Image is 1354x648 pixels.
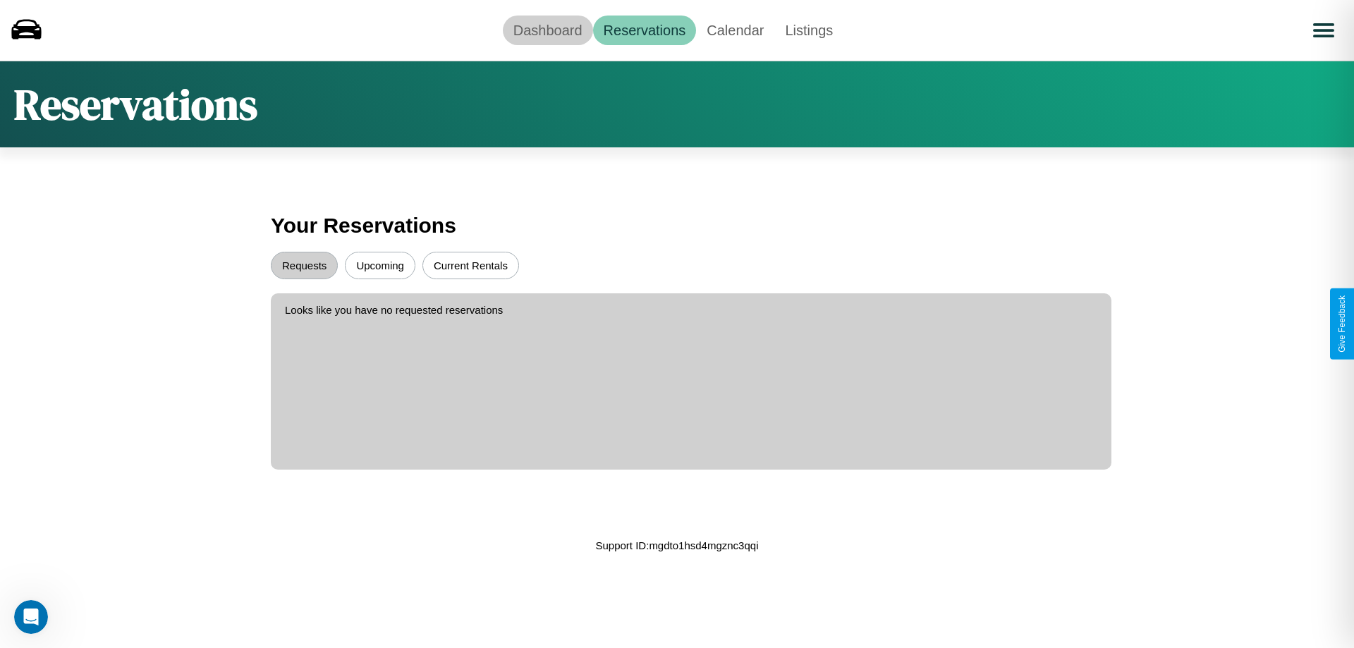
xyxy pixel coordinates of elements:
[285,300,1097,319] p: Looks like you have no requested reservations
[503,16,593,45] a: Dashboard
[14,75,257,133] h1: Reservations
[774,16,843,45] a: Listings
[593,16,697,45] a: Reservations
[14,600,48,634] iframe: Intercom live chat
[1337,295,1347,353] div: Give Feedback
[345,252,415,279] button: Upcoming
[271,252,338,279] button: Requests
[696,16,774,45] a: Calendar
[271,207,1083,245] h3: Your Reservations
[596,536,759,555] p: Support ID: mgdto1hsd4mgznc3qqi
[1304,11,1343,50] button: Open menu
[422,252,519,279] button: Current Rentals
